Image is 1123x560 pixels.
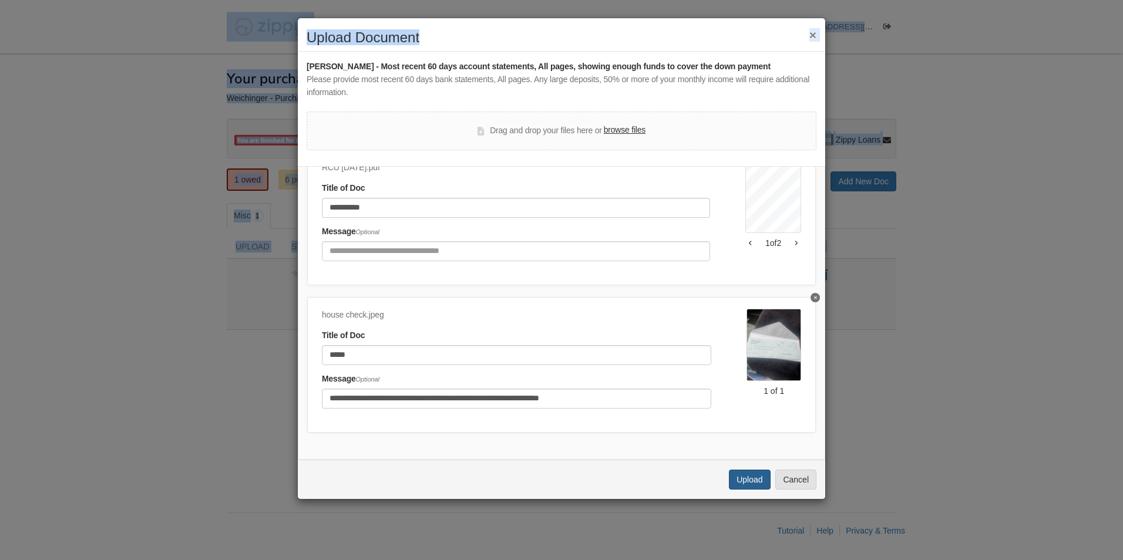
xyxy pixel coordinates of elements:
[307,73,816,99] div: Please provide most recent 60 days bank statements, All pages. Any large deposits, 50% or more of...
[322,161,710,174] div: RCU [DATE].pdf
[747,385,801,397] div: 1 of 1
[322,241,710,261] input: Include any comments on this document
[747,309,801,381] img: house check.jpeg
[745,237,801,249] div: 1 of 2
[322,198,710,218] input: Document Title
[322,345,711,365] input: Document Title
[322,182,365,195] label: Title of Doc
[322,389,711,409] input: Include any comments on this document
[604,124,645,137] label: browse files
[811,293,820,302] button: Delete Check
[356,376,379,383] span: Optional
[356,228,379,235] span: Optional
[809,29,816,41] button: ×
[307,30,816,45] h2: Upload Document
[729,470,770,490] button: Upload
[307,60,816,73] div: [PERSON_NAME] - Most recent 60 days account statements, All pages, showing enough funds to cover ...
[322,373,379,386] label: Message
[322,329,365,342] label: Title of Doc
[322,225,379,238] label: Message
[775,470,816,490] button: Cancel
[322,309,711,322] div: house check.jpeg
[478,124,645,138] div: Drag and drop your files here or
